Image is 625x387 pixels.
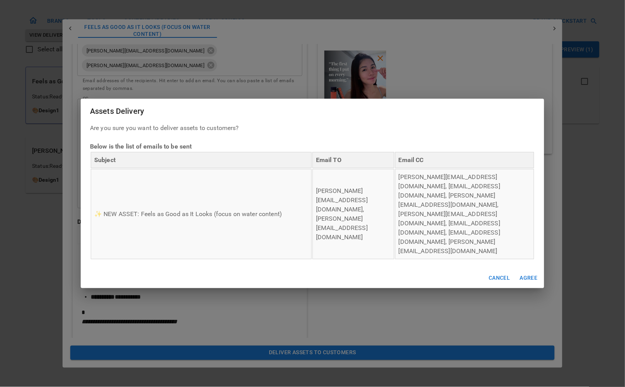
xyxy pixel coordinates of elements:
td: [PERSON_NAME][EMAIL_ADDRESS][DOMAIN_NAME], [EMAIL_ADDRESS][DOMAIN_NAME], [PERSON_NAME][EMAIL_ADDR... [395,169,534,259]
b: Below is the list of emails to be sent [90,143,192,150]
button: Cancel [486,271,513,285]
th: Email CC [395,152,534,168]
td: [PERSON_NAME][EMAIL_ADDRESS][DOMAIN_NAME], [PERSON_NAME][EMAIL_ADDRESS][DOMAIN_NAME] [312,169,394,259]
h2: Assets Delivery [81,99,544,123]
th: Subject [91,152,312,168]
button: Agree [516,271,541,285]
td: ✨ NEW ASSET: Feels as Good as It Looks (focus on water content) [91,169,312,259]
p: Are you sure you want to deliver assets to customers? [90,123,535,260]
th: Email TO [312,152,394,168]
